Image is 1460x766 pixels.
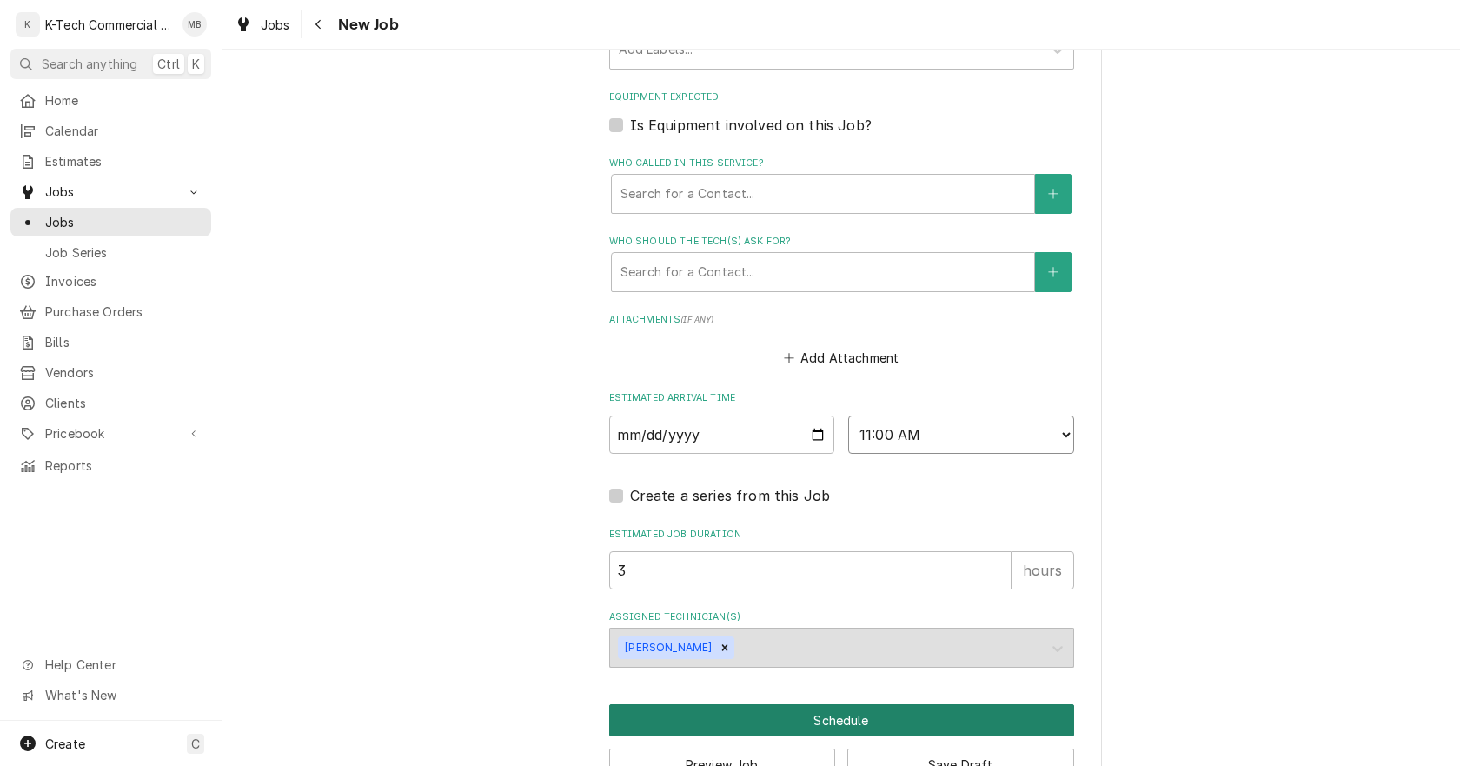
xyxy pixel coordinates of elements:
[45,333,202,351] span: Bills
[42,55,137,73] span: Search anything
[10,650,211,679] a: Go to Help Center
[10,86,211,115] a: Home
[609,313,1074,327] label: Attachments
[10,177,211,206] a: Go to Jobs
[45,16,173,34] div: K-Tech Commercial Kitchen Repair & Maintenance
[10,147,211,176] a: Estimates
[609,610,1074,624] label: Assigned Technician(s)
[780,346,902,370] button: Add Attachment
[45,243,202,262] span: Job Series
[261,16,290,34] span: Jobs
[45,303,202,321] span: Purchase Orders
[609,235,1074,249] label: Who should the tech(s) ask for?
[45,272,202,290] span: Invoices
[609,90,1074,135] div: Equipment Expected
[191,735,200,753] span: C
[333,13,399,37] span: New Job
[45,91,202,110] span: Home
[609,528,1074,542] label: Estimated Job Duration
[609,416,835,454] input: Date
[10,419,211,448] a: Go to Pricebook
[848,416,1074,454] select: Time Select
[630,485,831,506] label: Create a series from this Job
[609,157,1074,170] label: Who called in this service?
[182,12,207,37] div: Mehdi Bazidane's Avatar
[609,90,1074,104] label: Equipment Expected
[45,656,201,674] span: Help Center
[45,456,202,475] span: Reports
[10,358,211,387] a: Vendors
[45,213,202,231] span: Jobs
[1012,551,1074,589] div: hours
[45,394,202,412] span: Clients
[45,363,202,382] span: Vendors
[305,10,333,38] button: Navigate back
[609,157,1074,213] div: Who called in this service?
[10,208,211,236] a: Jobs
[1048,266,1058,278] svg: Create New Contact
[609,704,1074,736] button: Schedule
[228,10,297,39] a: Jobs
[45,736,85,751] span: Create
[16,12,40,37] div: K
[10,451,211,480] a: Reports
[10,681,211,709] a: Go to What's New
[1035,252,1072,292] button: Create New Contact
[609,528,1074,589] div: Estimated Job Duration
[45,152,202,170] span: Estimates
[182,12,207,37] div: MB
[609,704,1074,736] div: Button Group Row
[10,117,211,145] a: Calendar
[609,313,1074,370] div: Attachments
[10,389,211,417] a: Clients
[45,122,202,140] span: Calendar
[609,391,1074,453] div: Estimated Arrival Time
[192,55,200,73] span: K
[10,238,211,267] a: Job Series
[1048,188,1058,200] svg: Create New Contact
[45,686,201,704] span: What's New
[10,49,211,79] button: Search anythingCtrlK
[45,183,176,201] span: Jobs
[609,391,1074,405] label: Estimated Arrival Time
[680,315,713,324] span: ( if any )
[609,235,1074,291] div: Who should the tech(s) ask for?
[157,55,180,73] span: Ctrl
[1035,174,1072,214] button: Create New Contact
[10,267,211,296] a: Invoices
[609,610,1074,667] div: Assigned Technician(s)
[45,424,176,443] span: Pricebook
[630,115,872,136] label: Is Equipment involved on this Job?
[10,328,211,356] a: Bills
[10,297,211,326] a: Purchase Orders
